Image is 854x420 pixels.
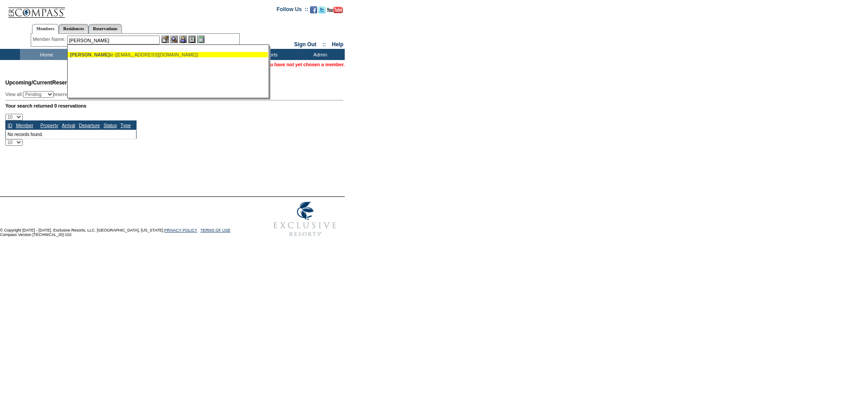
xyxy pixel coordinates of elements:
[277,5,308,16] td: Follow Us ::
[70,52,109,57] span: [PERSON_NAME]
[322,41,326,48] span: ::
[294,41,316,48] a: Sign Out
[265,197,345,241] img: Exclusive Resorts
[59,24,89,33] a: Residences
[8,123,12,128] a: ID
[161,36,169,43] img: b_edit.gif
[16,123,33,128] a: Member
[32,24,59,34] a: Members
[5,103,343,108] div: Your search returned 0 reservations
[5,80,86,86] span: Reservations
[5,91,226,98] div: View all: reservations owned by:
[40,123,58,128] a: Property
[121,123,131,128] a: Type
[265,62,345,67] span: You have not yet chosen a member.
[188,36,196,43] img: Reservations
[33,36,67,43] div: Member Name:
[6,130,137,139] td: No records found.
[20,49,71,60] td: Home
[62,123,75,128] a: Arrival
[294,49,345,60] td: Admin
[318,6,326,13] img: Follow us on Twitter
[89,24,122,33] a: Reservations
[170,36,178,43] img: View
[70,52,266,57] div: le ([EMAIL_ADDRESS][DOMAIN_NAME])
[332,41,343,48] a: Help
[201,228,231,232] a: TERMS OF USE
[327,7,343,13] img: Subscribe to our YouTube Channel
[5,80,52,86] span: Upcoming/Current
[179,36,187,43] img: Impersonate
[310,6,317,13] img: Become our fan on Facebook
[104,123,117,128] a: Status
[310,9,317,14] a: Become our fan on Facebook
[318,9,326,14] a: Follow us on Twitter
[197,36,205,43] img: b_calculator.gif
[79,123,100,128] a: Departure
[164,228,197,232] a: PRIVACY POLICY
[327,9,343,14] a: Subscribe to our YouTube Channel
